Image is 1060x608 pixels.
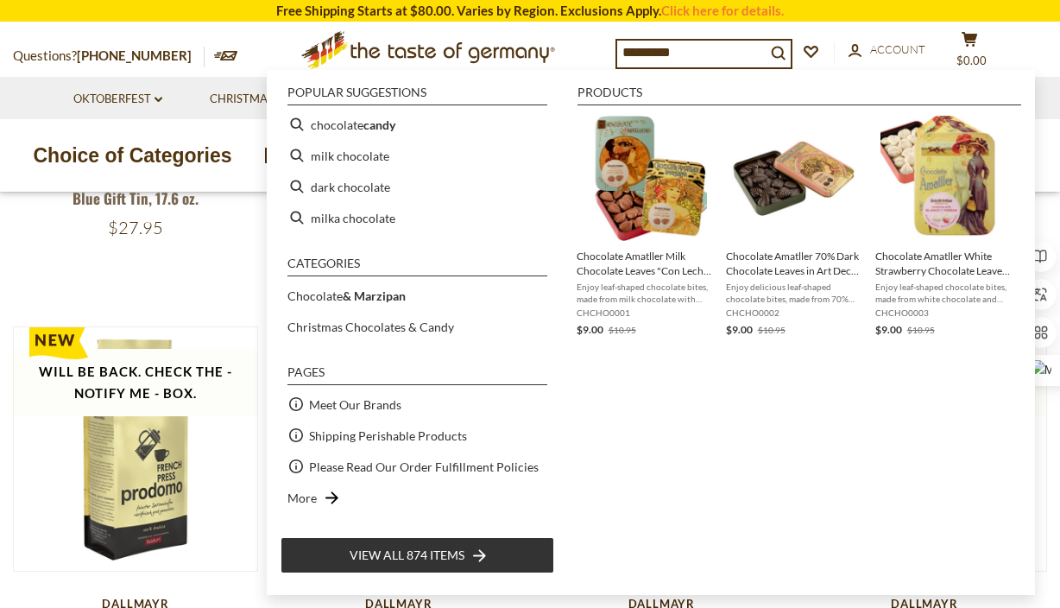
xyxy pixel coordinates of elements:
li: chocolate candy [281,109,554,140]
li: Popular suggestions [287,86,547,105]
li: View all 874 items [281,537,554,573]
span: Chocolate Amatller White Strawberry Chocolate Leaves in Art Deco Gift TIn, 2.1 oz [875,249,1011,278]
li: Chocolate Amatller 70% Dark Chocolate Leaves in Art Deco Gift Tin, 2.1 oz [719,109,868,345]
span: Enjoy leaf-shaped chocolate bites, made from white chocolate and strawberry inclusions. A delight... [875,281,1011,305]
span: Chocolate Amatller 70% Dark Chocolate Leaves in Art Deco Gift Tin, 2.1 oz [726,249,861,278]
li: Products [577,86,1021,105]
a: Chocolate Amatller 70% Dark Chocolate Leaves in Art Deco Gift Tin, 2.1 ozEnjoy delicious leaf-sha... [726,116,861,339]
span: $10.95 [758,325,786,335]
a: Christmas Chocolates & Candy [287,317,454,337]
a: Please Read Our Order Fulfillment Policies [309,457,539,477]
li: Shipping Perishable Products [281,420,554,451]
a: Christmas - PRE-ORDER [210,90,357,109]
span: View all 874 items [350,546,464,565]
b: candy [363,115,395,135]
a: Account [849,41,925,60]
span: Chocolate Amatller Milk Chocolate Leaves "Con Leche" in Art Deco Gift Tin, 2.1 oz [577,249,712,278]
a: [PHONE_NUMBER] [77,47,192,63]
li: milk chocolate [281,140,554,171]
div: Instant Search Results [267,70,1035,595]
span: $0.00 [956,54,987,67]
span: $9.00 [577,323,603,336]
b: & Marzipan [343,288,406,303]
span: $9.00 [875,323,902,336]
button: $0.00 [943,31,995,74]
li: Chocolate Amatller White Strawberry Chocolate Leaves in Art Deco Gift TIn, 2.1 oz [868,109,1018,345]
img: previous arrow [265,148,281,163]
span: $27.95 [108,217,163,238]
a: Oktoberfest [73,90,162,109]
span: CHCHO0001 [577,307,712,319]
li: Chocolate& Marzipan [281,280,554,311]
img: Dallmayr [14,327,257,571]
li: milka chocolate [281,202,554,233]
span: Enjoy delicious leaf-shaped chocolate bites, made from 70% cocoa chocolate. Made using traditiona... [726,281,861,305]
a: Chocolate Amatller White Strawberry Chocolate Leaves in Art Deco Gift TIn, 2.1 ozEnjoy leaf-shape... [875,116,1011,339]
span: $9.00 [726,323,753,336]
a: Shipping Perishable Products [309,426,467,446]
a: Click here for details. [661,3,784,18]
span: $10.95 [609,325,636,335]
li: Please Read Our Order Fulfillment Policies [281,451,554,482]
span: Account [870,42,925,56]
span: $10.95 [907,325,935,335]
li: More [281,482,554,513]
li: Categories [287,257,547,276]
a: Chocolate Amatller Milk Chocolate Leaves "Con Leche" in Art Deco Gift Tin, 2.1 ozEnjoy leaf-shape... [577,116,712,339]
span: CHCHO0003 [875,307,1011,319]
li: Christmas Chocolates & Candy [281,311,554,342]
li: Pages [287,366,547,385]
a: Meet Our Brands [309,395,401,415]
p: Questions? [13,45,205,67]
a: Chocolate& Marzipan [287,286,406,306]
span: Enjoy leaf-shaped chocolate bites, made from milk chocolate with caramel cream (con leche). A del... [577,281,712,305]
span: CHCHO0002 [726,307,861,319]
li: Meet Our Brands [281,389,554,420]
li: Chocolate Amatller Milk Chocolate Leaves "Con Leche" in Art Deco Gift Tin, 2.1 oz [570,109,719,345]
li: dark chocolate [281,171,554,202]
